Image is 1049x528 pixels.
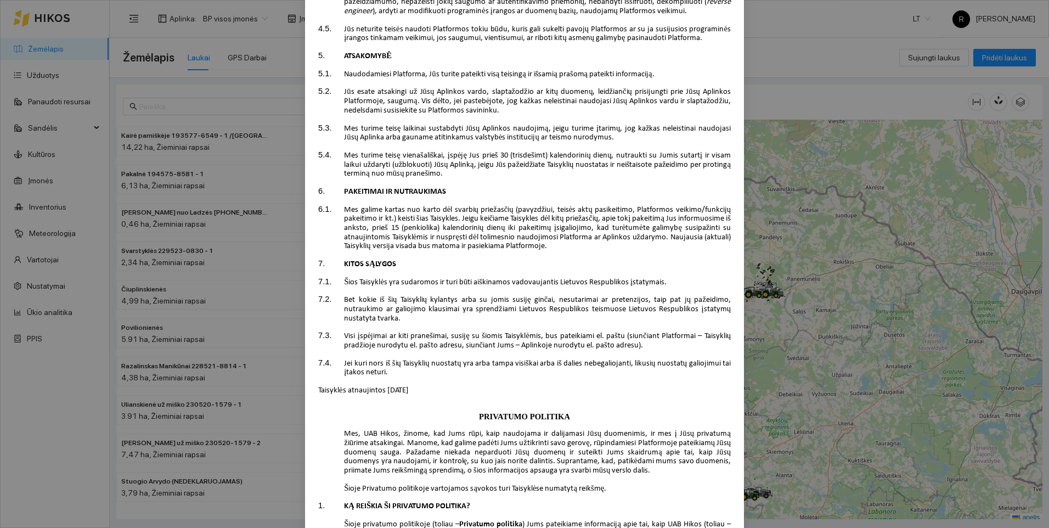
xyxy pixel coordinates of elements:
[344,430,731,475] span: Mes, UAB Hikos, žinome, kad Jums rūpi, kaip naudojama ir dalijamasi Jūsų duomenimis, ir mes į Jūs...
[344,188,446,196] span: PAKEITIMAI IR NUTRAUKIMAS
[344,52,392,60] span: ATSAKOMYBĖ
[318,386,409,395] span: Taisyklės atnaujintos [DATE]
[479,412,570,421] span: PRIVATUMO POLITIKA
[344,360,731,377] span: Jei kuri nors iš šių Taisyklių nuostatų yra arba tampa visiškai arba iš dalies nebegaliojanti, li...
[344,485,606,493] span: Šioje Privatumo politikoje vartojamos sąvokos turi Taisyklėse numatytą reikšmę.
[344,260,396,268] span: KITOS SĄLYGOS
[344,502,470,510] span: KĄ REIŠKIA ŠI PRIVATUMO POLITIKA?
[373,7,687,15] span: ), ardyti ar modifikuoti programinės įrangos ar duomenų bazių, naudojamų Platformos veikimui.
[344,332,731,350] span: Visi įspėjimai ar kiti pranešimai, susiję su šiomis Taisyklėmis, bus pateikiami el. paštu (siunči...
[344,25,731,43] span: Jūs neturite teisės naudoti Platformos tokiu būdu, kuris gali sukelti pavojų Platformos ar su ja ...
[344,296,731,322] span: Bet kokie iš šių Taisyklių kylantys arba su jomis susiję ginčai, nesutarimai ar pretenzijos, taip...
[344,278,667,287] span: Šios Taisyklės yra sudaromos ir turi būti aiškinamos vadovaujantis Lietuvos Respublikos įstatymais.
[344,206,731,251] span: Mes galime kartas nuo karto dėl svarbių priežasčių (pavyzdžiui, teisės aktų pasikeitimo, Platform...
[344,151,731,178] span: Mes turime teisę vienašališkai, įspėję Jus prieš 30 (trisdešimt) kalendorinių dienų, nutraukti su...
[344,70,654,78] span: Naudodamiesi Platforma, Jūs turite pateikti visą teisingą ir išsamią prašomą pateikti informaciją.
[344,125,731,142] span: Mes turime teisę laikinai sustabdyti Jūsų Aplinkos naudojimą, jeigu turime įtarimų, jog kažkas ne...
[344,88,731,114] span: Jūs esate atsakingi už Jūsų Aplinkos vardo, slaptažodžio ar kitų duomenų, leidžiančių prisijungti...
